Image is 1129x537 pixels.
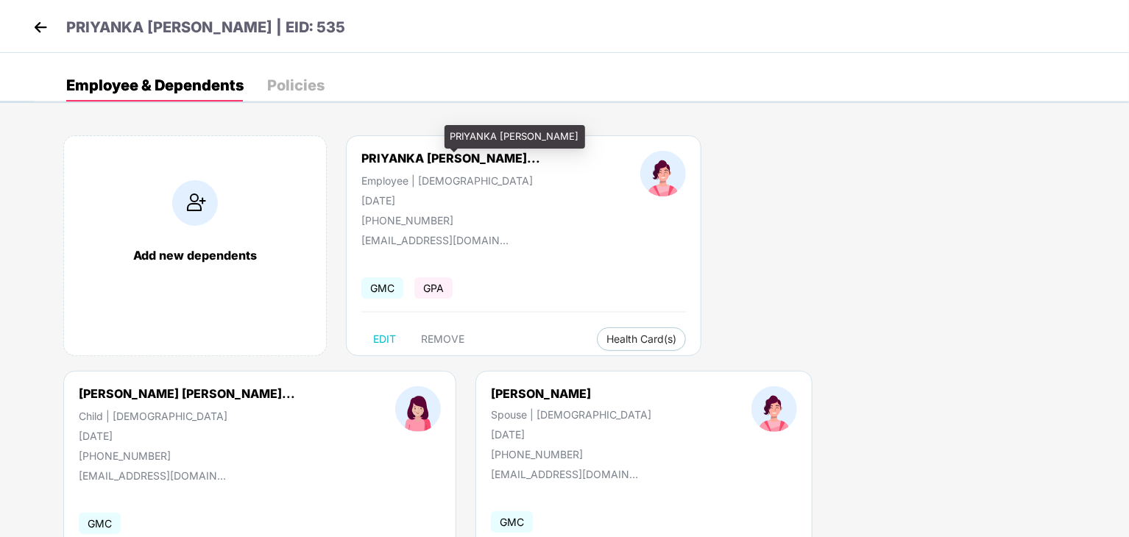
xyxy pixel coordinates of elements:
div: [PHONE_NUMBER] [361,214,540,227]
img: addIcon [172,180,218,226]
div: [PERSON_NAME] [491,386,651,401]
span: Health Card(s) [606,335,676,343]
img: profileImage [751,386,797,432]
div: [PERSON_NAME] [PERSON_NAME]... [79,386,295,401]
div: [DATE] [361,194,540,207]
p: PRIYANKA [PERSON_NAME] | EID: 535 [66,16,345,39]
span: GMC [79,513,121,534]
button: Health Card(s) [597,327,686,351]
div: [EMAIL_ADDRESS][DOMAIN_NAME] [491,468,638,480]
div: Add new dependents [79,248,311,263]
div: [PHONE_NUMBER] [491,448,651,460]
div: [DATE] [491,428,651,441]
div: [EMAIL_ADDRESS][DOMAIN_NAME] [361,234,509,246]
div: [EMAIL_ADDRESS][DOMAIN_NAME] [79,469,226,482]
button: EDIT [361,327,408,351]
div: Spouse | [DEMOGRAPHIC_DATA] [491,408,651,421]
div: [DATE] [79,430,295,442]
div: Child | [DEMOGRAPHIC_DATA] [79,410,295,422]
button: REMOVE [409,327,476,351]
span: REMOVE [421,333,464,345]
span: GMC [491,511,533,533]
div: PRIYANKA [PERSON_NAME]... [361,151,540,166]
div: Employee | [DEMOGRAPHIC_DATA] [361,174,540,187]
img: profileImage [395,386,441,432]
div: PRIYANKA [PERSON_NAME] [445,125,585,149]
div: [PHONE_NUMBER] [79,449,295,462]
div: Policies [267,78,325,93]
span: EDIT [373,333,396,345]
span: GMC [361,277,403,299]
img: back [29,16,52,38]
img: profileImage [640,151,686,196]
span: GPA [414,277,453,299]
div: Employee & Dependents [66,78,244,93]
